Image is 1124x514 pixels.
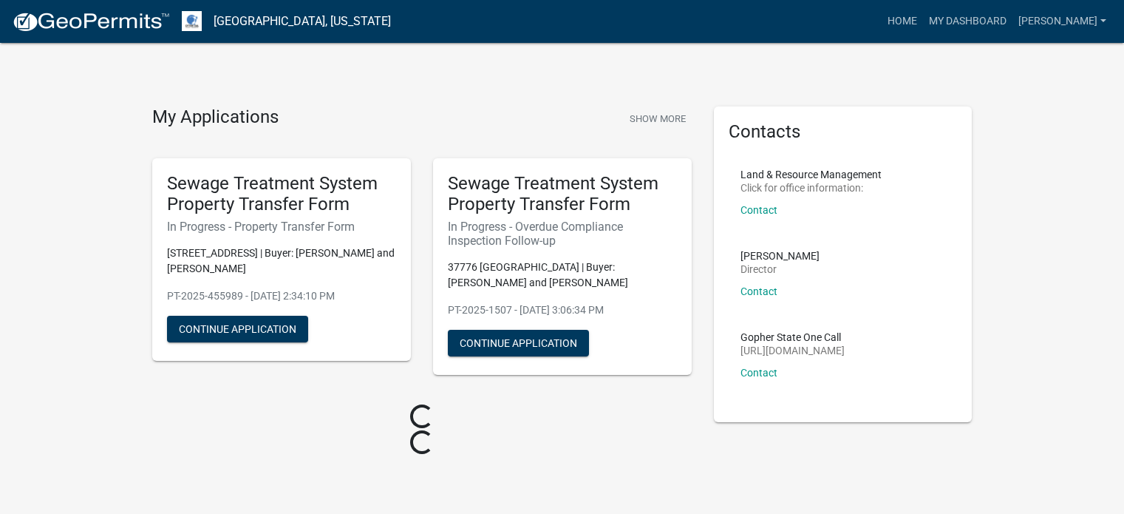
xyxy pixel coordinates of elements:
[740,367,777,379] a: Contact
[152,106,279,129] h4: My Applications
[740,332,845,342] p: Gopher State One Call
[448,302,677,318] p: PT-2025-1507 - [DATE] 3:06:34 PM
[1012,7,1112,35] a: [PERSON_NAME]
[167,173,396,216] h5: Sewage Treatment System Property Transfer Form
[167,246,396,277] p: [STREET_ADDRESS] | Buyer: [PERSON_NAME] and [PERSON_NAME]
[624,106,692,131] button: Show More
[214,9,391,34] a: [GEOGRAPHIC_DATA], [US_STATE]
[740,264,820,274] p: Director
[167,220,396,234] h6: In Progress - Property Transfer Form
[740,345,845,356] p: [URL][DOMAIN_NAME]
[448,220,677,248] h6: In Progress - Overdue Compliance Inspection Follow-up
[740,285,777,297] a: Contact
[740,183,882,193] p: Click for office information:
[448,260,677,291] p: 37776 [GEOGRAPHIC_DATA] | Buyer: [PERSON_NAME] and [PERSON_NAME]
[448,173,677,216] h5: Sewage Treatment System Property Transfer Form
[182,11,202,31] img: Otter Tail County, Minnesota
[167,316,308,342] button: Continue Application
[740,169,882,180] p: Land & Resource Management
[167,288,396,304] p: PT-2025-455989 - [DATE] 2:34:10 PM
[740,251,820,261] p: [PERSON_NAME]
[882,7,923,35] a: Home
[448,330,589,356] button: Continue Application
[729,121,958,143] h5: Contacts
[740,204,777,216] a: Contact
[923,7,1012,35] a: My Dashboard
